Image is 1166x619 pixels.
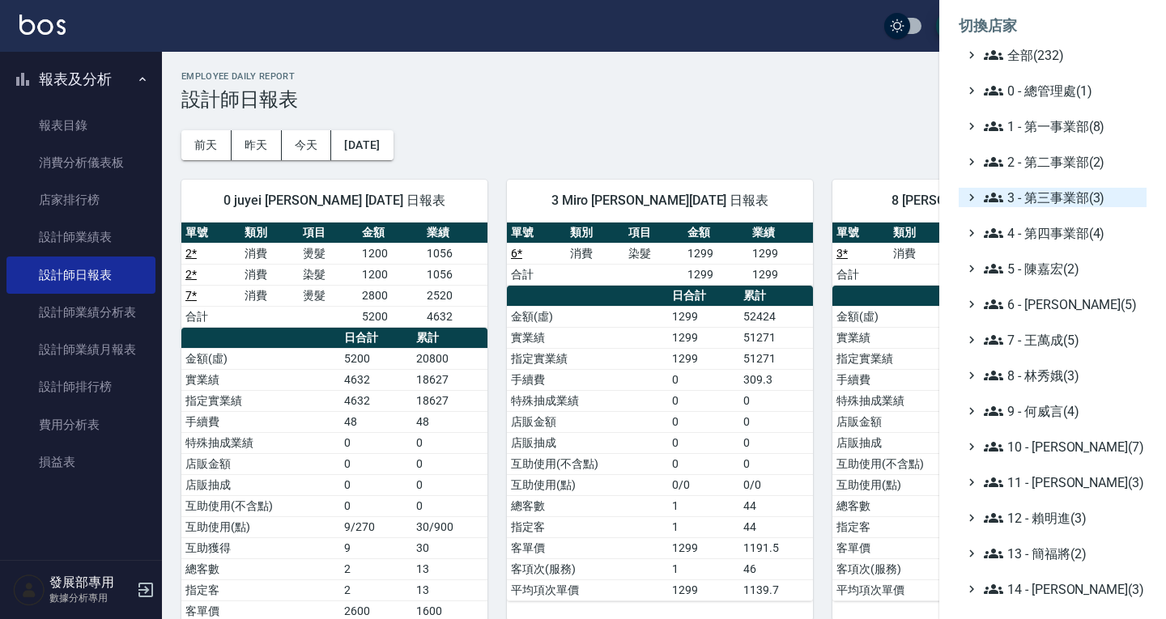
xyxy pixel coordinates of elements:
span: 13 - 簡福將(2) [984,544,1140,563]
span: 9 - 何威言(4) [984,401,1140,421]
span: 6 - [PERSON_NAME](5) [984,295,1140,314]
span: 1 - 第一事業部(8) [984,117,1140,136]
span: 10 - [PERSON_NAME](7) [984,437,1140,456]
span: 12 - 賴明進(3) [984,508,1140,528]
span: 5 - 陳嘉宏(2) [984,259,1140,278]
span: 14 - [PERSON_NAME](3) [984,579,1140,599]
span: 全部(232) [984,45,1140,65]
span: 2 - 第二事業部(2) [984,152,1140,172]
li: 切換店家 [959,6,1147,45]
span: 8 - 林秀娥(3) [984,366,1140,385]
span: 3 - 第三事業部(3) [984,188,1140,207]
span: 4 - 第四事業部(4) [984,223,1140,243]
span: 7 - 王萬成(5) [984,330,1140,350]
span: 11 - [PERSON_NAME](3) [984,473,1140,492]
span: 0 - 總管理處(1) [984,81,1140,100]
